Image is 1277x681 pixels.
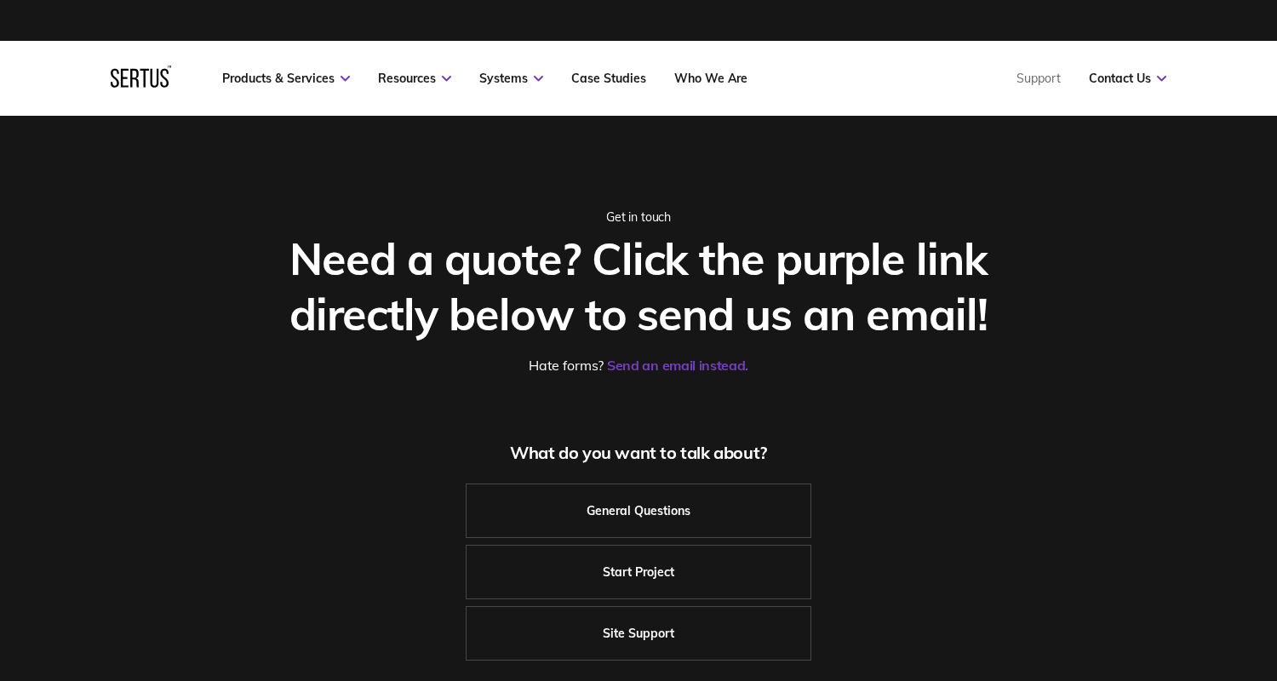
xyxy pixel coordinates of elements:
[1016,71,1061,86] a: Support
[258,357,1020,374] div: Hate forms?
[466,484,811,538] a: General Questions
[258,442,1020,463] div: What do you want to talk about?
[258,209,1020,225] div: Get in touch
[479,71,543,86] a: Systems
[258,231,1020,341] div: Need a quote? Click the purple link directly below to send us an email!
[674,71,747,86] a: Who We Are
[222,71,350,86] a: Products & Services
[378,71,451,86] a: Resources
[1089,71,1166,86] a: Contact Us
[466,545,811,599] a: Start Project
[466,606,811,661] a: Site Support
[571,71,646,86] a: Case Studies
[607,357,748,374] a: Send an email instead.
